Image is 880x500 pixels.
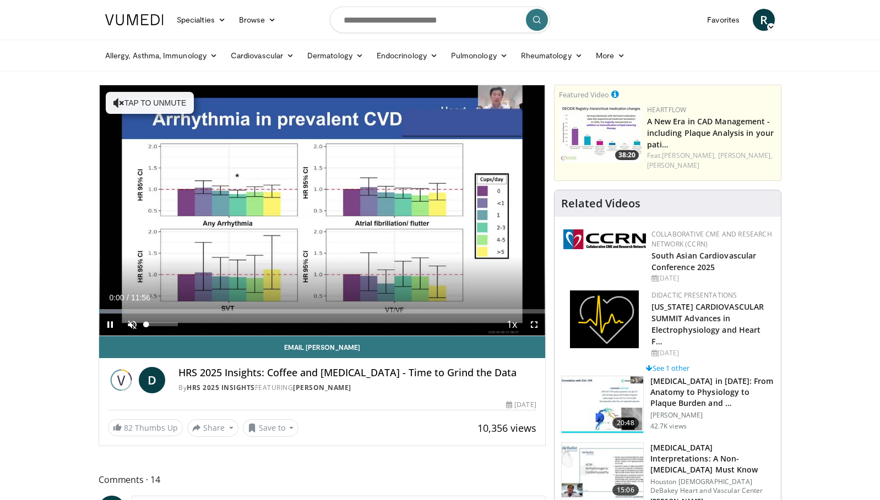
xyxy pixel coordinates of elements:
a: Heartflow [647,105,687,114]
div: Progress Bar [99,309,545,314]
a: More [589,45,632,67]
a: HRS 2025 Insights [187,383,255,392]
small: Featured Video [559,90,609,100]
p: 42.7K views [650,422,687,431]
div: Feat. [647,151,776,171]
a: Email [PERSON_NAME] [99,336,545,358]
a: 82 Thumbs Up [108,419,183,436]
img: 59f69555-d13b-4130-aa79-5b0c1d5eebbb.150x105_q85_crop-smart_upscale.jpg [562,443,643,500]
a: [PERSON_NAME], [662,151,716,160]
div: [DATE] [506,400,536,410]
h4: Related Videos [561,197,640,210]
input: Search topics, interventions [330,7,550,33]
a: D [139,367,165,393]
span: 11:56 [131,293,150,302]
img: 823da73b-7a00-425d-bb7f-45c8b03b10c3.150x105_q85_crop-smart_upscale.jpg [562,376,643,433]
a: R [753,9,775,31]
a: [PERSON_NAME] [647,161,699,170]
button: Save to [243,419,299,437]
h3: [MEDICAL_DATA] Interpretations: A Non-[MEDICAL_DATA] Must Know [650,442,774,475]
a: Collaborative CME and Research Network (CCRN) [651,229,772,249]
p: [PERSON_NAME] [650,411,774,420]
img: 1860aa7a-ba06-47e3-81a4-3dc728c2b4cf.png.150x105_q85_autocrop_double_scale_upscale_version-0.2.png [570,290,639,348]
span: 10,356 views [477,421,536,435]
p: Houston [DEMOGRAPHIC_DATA] DeBakey Heart and Vascular Center [650,477,774,495]
a: 38:20 [559,105,642,163]
span: 82 [124,422,133,433]
a: Pulmonology [444,45,514,67]
h4: HRS 2025 Insights: Coffee and [MEDICAL_DATA] - Time to Grind the Data [178,367,536,379]
img: VuMedi Logo [105,14,164,25]
span: / [127,293,129,302]
a: Rheumatology [514,45,589,67]
span: 0:00 [109,293,124,302]
img: 738d0e2d-290f-4d89-8861-908fb8b721dc.150x105_q85_crop-smart_upscale.jpg [559,105,642,163]
a: Allergy, Asthma, Immunology [99,45,224,67]
a: Favorites [700,9,746,31]
div: [DATE] [651,348,772,358]
h3: [MEDICAL_DATA] in [DATE]: From Anatomy to Physiology to Plaque Burden and … [650,376,774,409]
span: 38:20 [615,150,639,160]
a: See 1 other [646,363,689,373]
div: Volume Level [146,322,177,326]
span: 20:48 [612,417,639,428]
video-js: Video Player [99,85,545,336]
button: Unmute [121,314,143,336]
img: HRS 2025 Insights [108,367,134,393]
div: By FEATURING [178,383,536,393]
span: Comments 14 [99,472,546,487]
a: Cardiovascular [224,45,301,67]
button: Pause [99,314,121,336]
button: Tap to unmute [106,92,194,114]
a: [US_STATE] CARDIOVASCULAR SUMMIT Advances in Electrophysiology and Heart F… [651,301,764,347]
a: [PERSON_NAME], [718,151,772,160]
a: 20:48 [MEDICAL_DATA] in [DATE]: From Anatomy to Physiology to Plaque Burden and … [PERSON_NAME] 4... [561,376,774,434]
div: Didactic Presentations [651,290,772,300]
a: South Asian Cardiovascular Conference 2025 [651,250,757,272]
a: [PERSON_NAME] [293,383,351,392]
img: a04ee3ba-8487-4636-b0fb-5e8d268f3737.png.150x105_q85_autocrop_double_scale_upscale_version-0.2.png [563,229,646,249]
span: 15:06 [612,485,639,496]
button: Playback Rate [501,314,523,336]
a: A New Era in CAD Management - including Plaque Analysis in your pati… [647,116,774,150]
button: Share [187,419,238,437]
a: Browse [232,9,283,31]
a: Specialties [170,9,232,31]
a: Endocrinology [370,45,444,67]
button: Fullscreen [523,314,545,336]
a: Dermatology [301,45,370,67]
div: [DATE] [651,273,772,283]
